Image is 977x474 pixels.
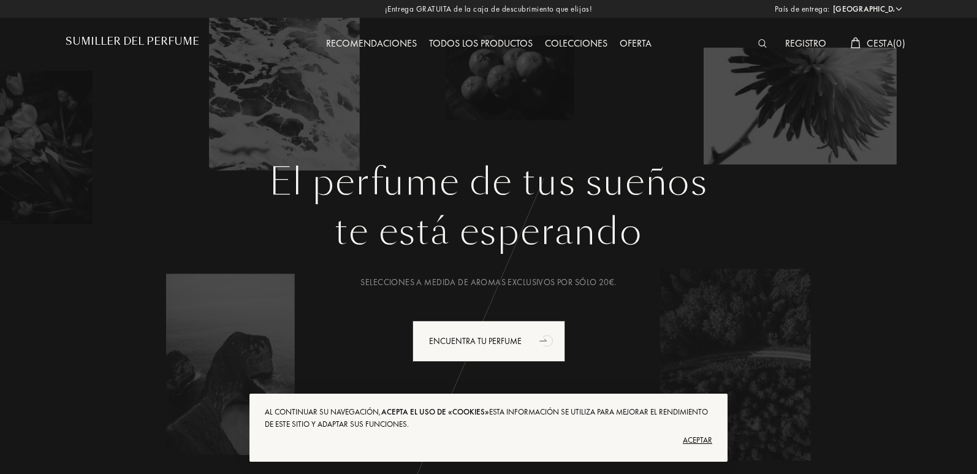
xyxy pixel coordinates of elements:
[265,407,381,417] font: Al continuar su navegación,
[867,37,893,50] font: Cesta
[896,37,902,50] font: 0
[535,328,560,353] div: animación
[620,37,652,50] font: Oferta
[539,37,614,50] a: Colecciones
[779,37,832,50] a: Registro
[429,335,522,346] font: Encuentra tu perfume
[545,37,607,50] font: Colecciones
[403,321,574,362] a: Encuentra tu perfumeanimación
[614,37,658,50] a: Oferta
[360,277,616,288] font: Selecciones a medida de aromas exclusivos por sólo 20€.
[66,34,199,48] font: Sumiller del perfume
[429,37,533,50] font: Todos los productos
[269,156,708,207] font: El perfume de tus sueños
[775,4,830,14] font: País de entrega:
[851,37,861,48] img: cart_white.svg
[385,4,592,14] font: ¡Entrega GRATUITA de la caja de descubrimiento que elijas!
[893,37,896,50] font: (
[423,37,539,50] a: Todos los productos
[66,36,199,52] a: Sumiller del perfume
[758,39,767,48] img: search_icn_white.svg
[381,407,489,417] font: acepta el uso de «cookies»
[683,435,712,445] font: Aceptar
[326,37,417,50] font: Recomendaciones
[902,37,905,50] font: )
[785,37,826,50] font: Registro
[335,206,642,257] font: te está esperando
[320,37,423,50] a: Recomendaciones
